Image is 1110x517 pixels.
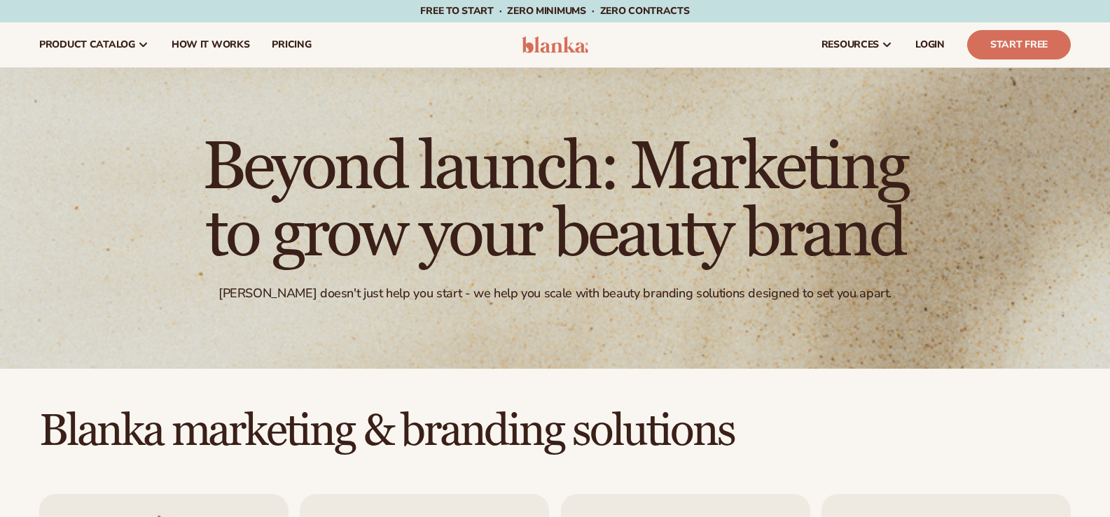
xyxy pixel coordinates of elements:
[904,22,956,67] a: LOGIN
[172,39,250,50] span: How It Works
[821,39,879,50] span: resources
[39,39,135,50] span: product catalog
[915,39,945,50] span: LOGIN
[810,22,904,67] a: resources
[261,22,322,67] a: pricing
[170,134,941,269] h1: Beyond launch: Marketing to grow your beauty brand
[28,22,160,67] a: product catalog
[272,39,311,50] span: pricing
[420,4,689,17] span: Free to start · ZERO minimums · ZERO contracts
[522,36,588,53] img: logo
[160,22,261,67] a: How It Works
[967,30,1071,59] a: Start Free
[218,285,892,302] div: [PERSON_NAME] doesn't just help you start - we help you scale with beauty branding solutions desi...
